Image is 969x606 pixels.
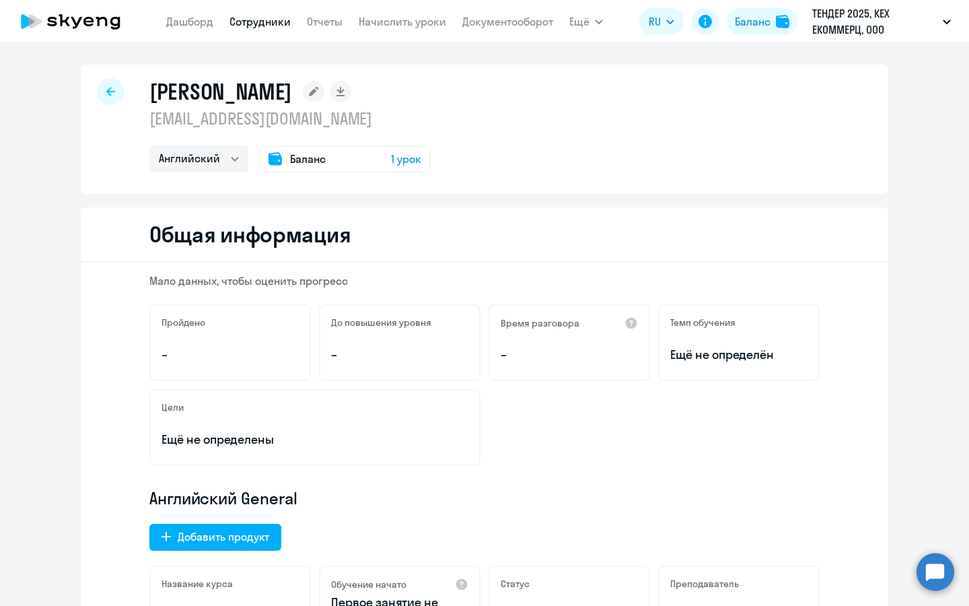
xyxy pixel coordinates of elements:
[569,13,589,30] span: Ещё
[670,346,808,364] span: Ещё не определён
[727,8,797,35] button: Балансbalance
[161,316,205,329] h5: Пройдено
[149,273,820,288] p: Мало данных, чтобы оценить прогресс
[359,15,446,28] a: Начислить уроки
[229,15,291,28] a: Сотрудники
[149,524,281,551] button: Добавить продукт
[639,8,684,35] button: RU
[776,15,789,28] img: balance
[331,346,468,364] p: –
[161,346,299,364] p: –
[307,15,343,28] a: Отчеты
[501,317,579,329] h5: Время разговора
[178,529,269,545] div: Добавить продукт
[149,221,351,248] h2: Общая информация
[569,8,603,35] button: Ещё
[462,15,553,28] a: Документооборот
[149,78,292,105] h1: [PERSON_NAME]
[735,13,770,30] div: Баланс
[331,578,406,591] h5: Обучение начато
[649,13,661,30] span: RU
[290,151,326,167] span: Баланс
[391,151,421,167] span: 1 урок
[331,316,431,329] h5: До повышения уровня
[670,316,735,329] h5: Темп обучения
[161,578,233,590] h5: Название курса
[670,578,739,590] h5: Преподаватель
[161,431,468,448] p: Ещё не определены
[149,487,297,509] span: Английский General
[161,401,184,413] h5: Цели
[812,5,937,38] p: ТЕНДЕР 2025, КЕХ ЕКОММЕРЦ, ООО
[501,346,638,364] p: –
[501,578,530,590] h5: Статус
[805,5,958,38] button: ТЕНДЕР 2025, КЕХ ЕКОММЕРЦ, ООО
[166,15,213,28] a: Дашборд
[149,108,431,129] p: [EMAIL_ADDRESS][DOMAIN_NAME]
